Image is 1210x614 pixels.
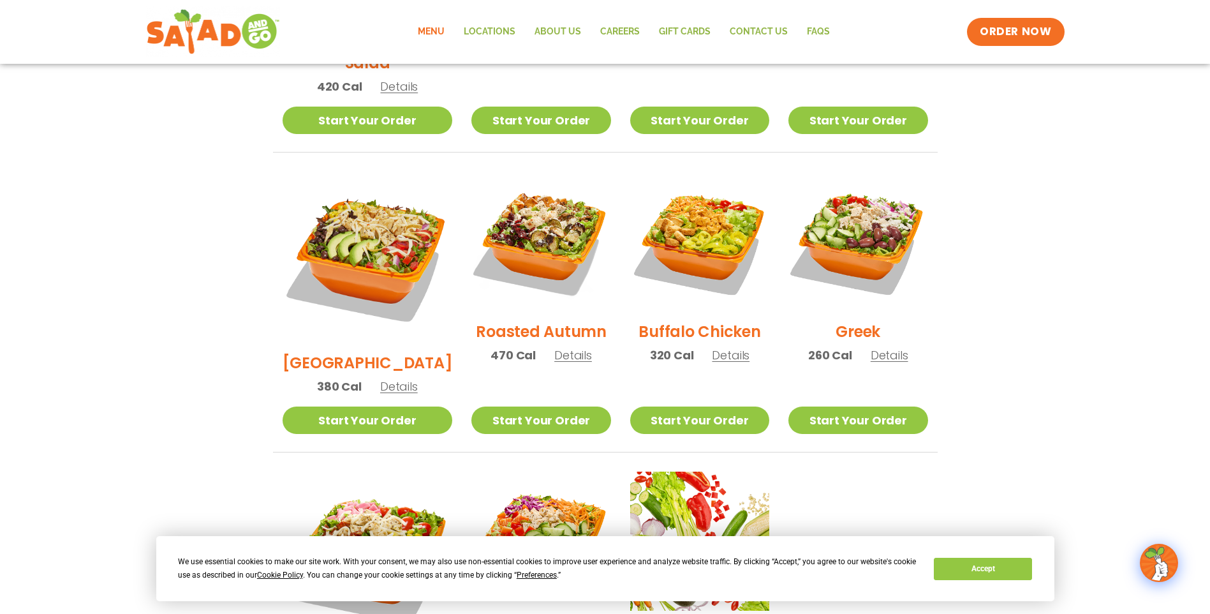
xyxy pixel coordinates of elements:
span: 320 Cal [650,347,694,364]
h2: Roasted Autumn [476,320,607,343]
a: Menu [408,17,454,47]
a: ORDER NOW [967,18,1064,46]
img: Product photo for Roasted Autumn Salad [471,172,610,311]
img: new-SAG-logo-768×292 [146,6,281,57]
div: We use essential cookies to make our site work. With your consent, we may also use non-essential ... [178,555,919,582]
button: Accept [934,558,1032,580]
img: Product photo for Build Your Own [630,472,769,611]
span: ORDER NOW [980,24,1051,40]
h2: Buffalo Chicken [638,320,760,343]
div: Cookie Consent Prompt [156,536,1054,601]
h2: Greek [836,320,880,343]
img: Product photo for BBQ Ranch Salad [283,172,453,342]
span: Details [554,347,592,363]
a: Start Your Order [630,107,769,134]
a: Start Your Order [283,407,453,434]
span: Cookie Policy [257,571,303,580]
span: 420 Cal [317,78,362,95]
span: Details [380,378,418,394]
span: Details [380,79,418,94]
img: Product photo for Thai Salad [471,472,610,611]
a: Contact Us [720,17,797,47]
h2: [GEOGRAPHIC_DATA] [283,352,453,374]
a: Start Your Order [471,407,610,434]
span: Preferences [517,571,557,580]
img: Product photo for Buffalo Chicken Salad [630,172,769,311]
span: 260 Cal [808,347,852,364]
a: About Us [525,17,591,47]
a: Start Your Order [471,107,610,134]
a: Start Your Order [283,107,453,134]
a: Start Your Order [630,407,769,434]
span: 380 Cal [317,378,362,395]
img: wpChatIcon [1141,545,1177,581]
span: Details [871,347,908,363]
a: Start Your Order [788,107,927,134]
img: Product photo for Greek Salad [788,172,927,311]
a: Locations [454,17,525,47]
span: 470 Cal [491,347,536,364]
a: Careers [591,17,649,47]
a: FAQs [797,17,839,47]
nav: Menu [408,17,839,47]
a: GIFT CARDS [649,17,720,47]
a: Start Your Order [788,407,927,434]
span: Details [712,347,749,363]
